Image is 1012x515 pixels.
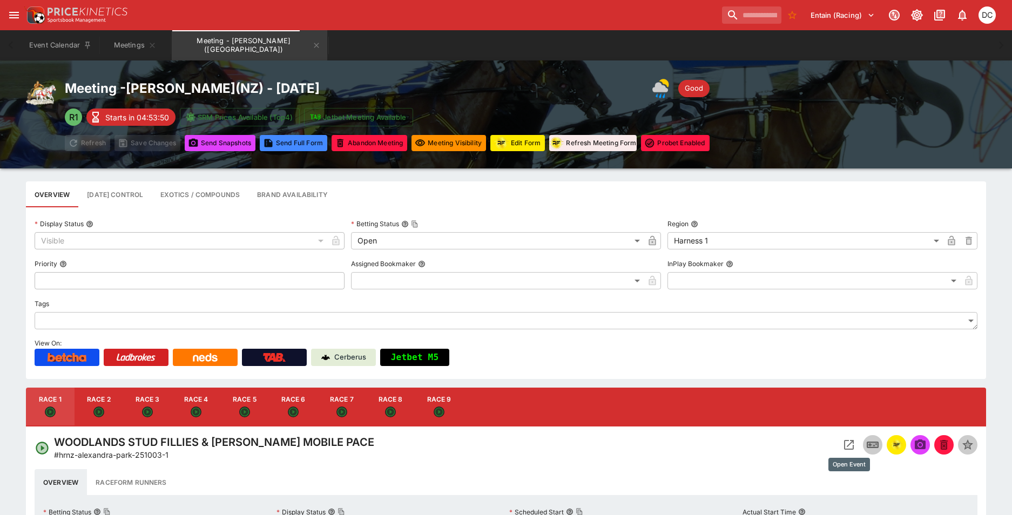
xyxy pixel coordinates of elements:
[828,458,870,471] div: Open Event
[863,435,882,455] button: Inplay
[26,388,75,426] button: Race 1
[334,352,366,363] p: Cerberus
[142,406,153,417] svg: Open
[652,78,674,99] img: showery.png
[54,435,374,449] h4: WOODLANDS STUD FILLIES & [PERSON_NAME] MOBILE PACE
[336,406,347,417] svg: Open
[45,406,56,417] svg: Open
[248,181,336,207] button: Configure brand availability for the meeting
[351,232,644,249] div: Open
[885,5,904,25] button: Connected to PK
[722,6,781,24] input: search
[35,469,87,495] button: Overview
[35,469,977,495] div: basic tabs example
[180,108,300,126] button: SRM Prices Available (Top4)
[185,135,255,151] button: Send Snapshots
[641,135,709,151] button: Toggle ProBet for every event in this meeting
[907,5,927,25] button: Toggle light/dark mode
[678,80,710,97] div: Track Condition: Good
[35,232,327,249] div: Visible
[934,439,954,450] span: Mark an event as closed and abandoned.
[100,30,170,60] button: Meetings
[105,112,169,123] p: Starts in 04:53:50
[401,220,409,228] button: Betting StatusCopy To Clipboard
[35,259,57,268] p: Priority
[549,136,564,150] img: racingform.png
[35,299,49,308] p: Tags
[667,232,943,249] div: Harness 1
[691,220,698,228] button: Region
[351,219,399,228] p: Betting Status
[979,6,996,24] div: David Crockford
[75,388,123,426] button: Race 2
[78,181,152,207] button: Configure each race specific details at once
[332,135,407,151] button: Mark all events in meeting as closed and abandoned.
[839,435,859,455] button: Open Event
[549,135,637,151] button: Refresh Meeting Form
[48,18,106,23] img: Sportsbook Management
[311,349,376,366] a: Cerberus
[35,441,50,456] svg: Open
[86,220,93,228] button: Display Status
[652,78,674,99] div: Weather: Showery
[65,80,320,97] h2: Meeting - [PERSON_NAME] ( NZ ) - [DATE]
[23,30,98,60] button: Event Calendar
[93,406,104,417] svg: Open
[494,135,509,151] div: racingform
[123,388,172,426] button: Race 3
[975,3,999,27] button: David Crockford
[26,181,78,207] button: Base meeting details
[193,353,217,362] img: Neds
[48,353,86,362] img: Betcha
[490,135,545,151] button: Update RacingForm for all races in this meeting
[415,388,463,426] button: Race 9
[24,4,45,26] img: PriceKinetics Logo
[385,406,396,417] svg: Open
[35,219,84,228] p: Display Status
[958,435,977,455] button: Set Featured Event
[220,388,269,426] button: Race 5
[239,406,250,417] svg: Open
[54,449,168,460] p: Copy To Clipboard
[784,6,801,24] button: No Bookmarks
[4,5,24,25] button: open drawer
[930,5,949,25] button: Documentation
[380,349,449,366] button: Jetbet M5
[804,6,881,24] button: Select Tenant
[411,135,486,151] button: Set all events in meeting to specified visibility
[726,260,733,268] button: InPlay Bookmaker
[953,5,972,25] button: Notifications
[667,219,689,228] p: Region
[152,181,248,207] button: View and edit meeting dividends and compounds.
[172,388,220,426] button: Race 4
[366,388,415,426] button: Race 8
[260,135,327,151] button: Send Full Form
[191,406,201,417] svg: Open
[667,259,724,268] p: InPlay Bookmaker
[351,259,416,268] p: Assigned Bookmaker
[890,439,903,451] img: racingform.png
[59,260,67,268] button: Priority
[494,136,509,150] img: racingform.png
[318,388,366,426] button: Race 7
[549,135,564,151] div: racingform
[116,353,156,362] img: Ladbrokes
[434,406,444,417] svg: Open
[887,435,906,455] button: racingform
[35,339,62,347] span: View On:
[48,8,127,16] img: PriceKinetics
[288,406,299,417] svg: Open
[263,353,286,362] img: TabNZ
[304,108,413,126] button: Jetbet Meeting Available
[87,469,175,495] button: Raceform Runners
[269,388,318,426] button: Race 6
[411,220,419,228] button: Copy To Clipboard
[678,83,710,94] span: Good
[321,353,330,362] img: Cerberus
[910,435,930,455] span: Send Snapshot
[418,260,426,268] button: Assigned Bookmaker
[172,30,327,60] button: Meeting - Alexandra Park (NZ)
[890,438,903,451] div: racingform
[26,78,56,108] img: harness_racing.png
[310,112,321,123] img: jetbet-logo.svg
